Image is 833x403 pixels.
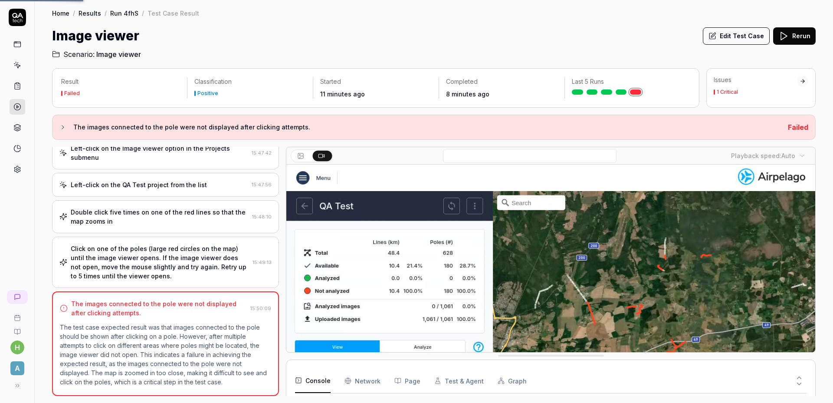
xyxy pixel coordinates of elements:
[3,307,31,321] a: Book a call with us
[96,49,141,59] span: Image viewer
[197,91,218,96] div: Positive
[59,122,781,132] button: The images connected to the pole were not displayed after clicking attempts.
[7,290,28,304] a: New conversation
[717,89,738,95] div: 1 Critical
[73,9,75,17] div: /
[446,90,489,98] time: 8 minutes ago
[60,323,271,386] p: The test case expected result was that images connected to the pole should be shown after clickin...
[61,77,180,86] p: Result
[703,27,770,45] button: Edit Test Case
[788,123,808,132] span: Failed
[73,122,781,132] h3: The images connected to the pole were not displayed after clicking attempts.
[71,180,207,189] div: Left-click on the QA Test project from the list
[148,9,199,17] div: Test Case Result
[64,91,80,96] div: Failed
[71,244,249,281] div: Click on one of the poles (large red circles on the map) until the image viewer opens. If the ima...
[52,26,139,46] h1: Image viewer
[105,9,107,17] div: /
[252,150,272,156] time: 15:47:42
[446,77,558,86] p: Completed
[52,49,141,59] a: Scenario:Image viewer
[731,151,795,160] div: Playback speed:
[572,77,683,86] p: Last 5 Runs
[79,9,101,17] a: Results
[320,90,365,98] time: 11 minutes ago
[194,77,306,86] p: Classification
[498,369,527,393] button: Graph
[3,321,31,335] a: Documentation
[62,49,95,59] span: Scenario:
[773,27,816,45] button: Rerun
[250,305,271,311] time: 15:50:09
[253,259,272,265] time: 15:49:13
[71,208,249,226] div: Double click five times on one of the red lines so that the map zooms in
[394,369,420,393] button: Page
[3,354,31,377] button: A
[52,9,69,17] a: Home
[10,340,24,354] button: h
[142,9,144,17] div: /
[434,369,484,393] button: Test & Agent
[295,369,331,393] button: Console
[110,9,138,17] a: Run 4fhS
[252,214,272,220] time: 15:48:10
[71,144,248,162] div: Left-click on the Image viewer option in the Projects submenu
[714,76,797,84] div: Issues
[10,361,24,375] span: A
[344,369,380,393] button: Network
[320,77,432,86] p: Started
[252,182,272,188] time: 15:47:56
[71,299,247,317] div: The images connected to the pole were not displayed after clicking attempts.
